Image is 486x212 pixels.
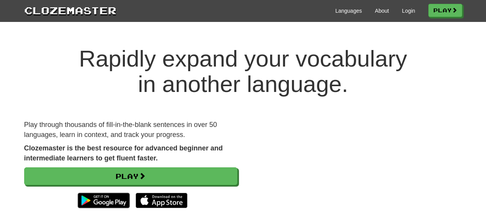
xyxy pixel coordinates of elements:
a: Clozemaster [24,3,116,17]
strong: Clozemaster is the best resource for advanced beginner and intermediate learners to get fluent fa... [24,144,223,162]
a: About [375,7,389,15]
img: Download_on_the_App_Store_Badge_US-UK_135x40-25178aeef6eb6b83b96f5f2d004eda3bffbb37122de64afbaef7... [136,193,187,208]
a: Login [402,7,415,15]
p: Play through thousands of fill-in-the-blank sentences in over 50 languages, learn in context, and... [24,120,237,140]
a: Play [428,4,462,17]
img: Get it on Google Play [74,189,133,212]
a: Languages [335,7,362,15]
a: Play [24,167,237,185]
